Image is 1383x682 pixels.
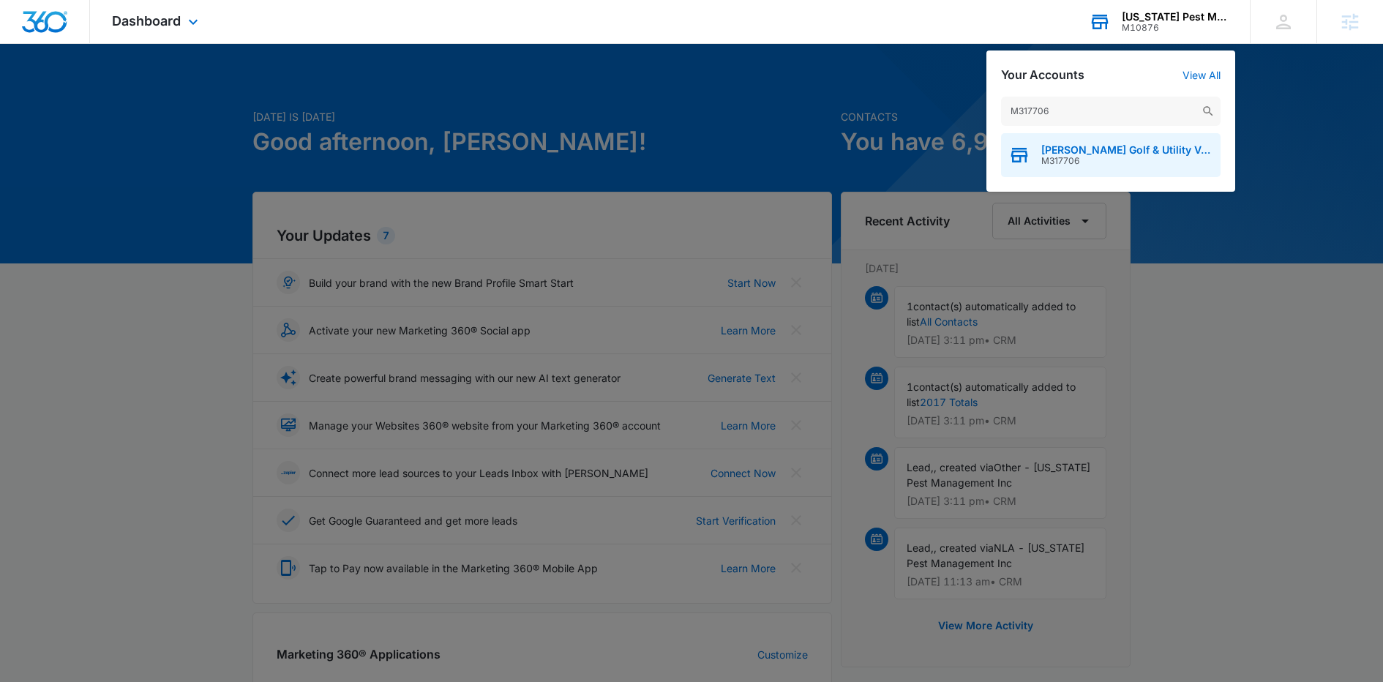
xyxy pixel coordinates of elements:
[1183,69,1221,81] a: View All
[1041,144,1213,156] span: [PERSON_NAME] Golf & Utility Vehicles
[1122,11,1229,23] div: account name
[1001,97,1221,126] input: Search Accounts
[1122,23,1229,33] div: account id
[1041,156,1213,166] span: M317706
[1001,133,1221,177] button: [PERSON_NAME] Golf & Utility VehiclesM317706
[112,13,181,29] span: Dashboard
[1001,68,1084,82] h2: Your Accounts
